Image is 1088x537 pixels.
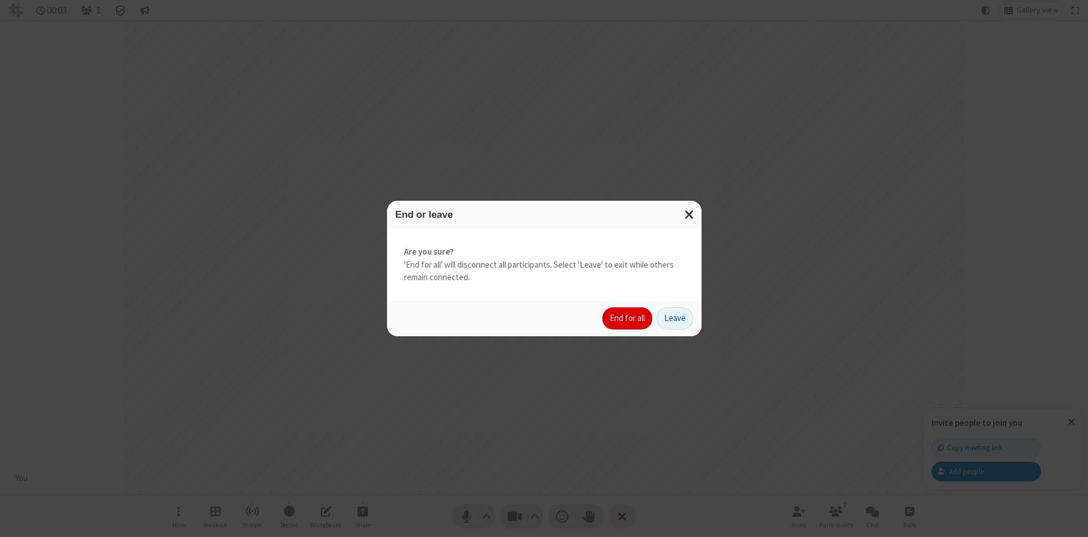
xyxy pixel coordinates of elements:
strong: Are you sure? [404,246,685,259]
button: End for all [602,307,652,330]
h3: End or leave [396,209,693,220]
div: 'End for all' will disconnect all participants. Select 'Leave' to exit while others remain connec... [387,229,702,301]
button: Leave [657,307,693,330]
button: Close modal [678,201,702,229]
